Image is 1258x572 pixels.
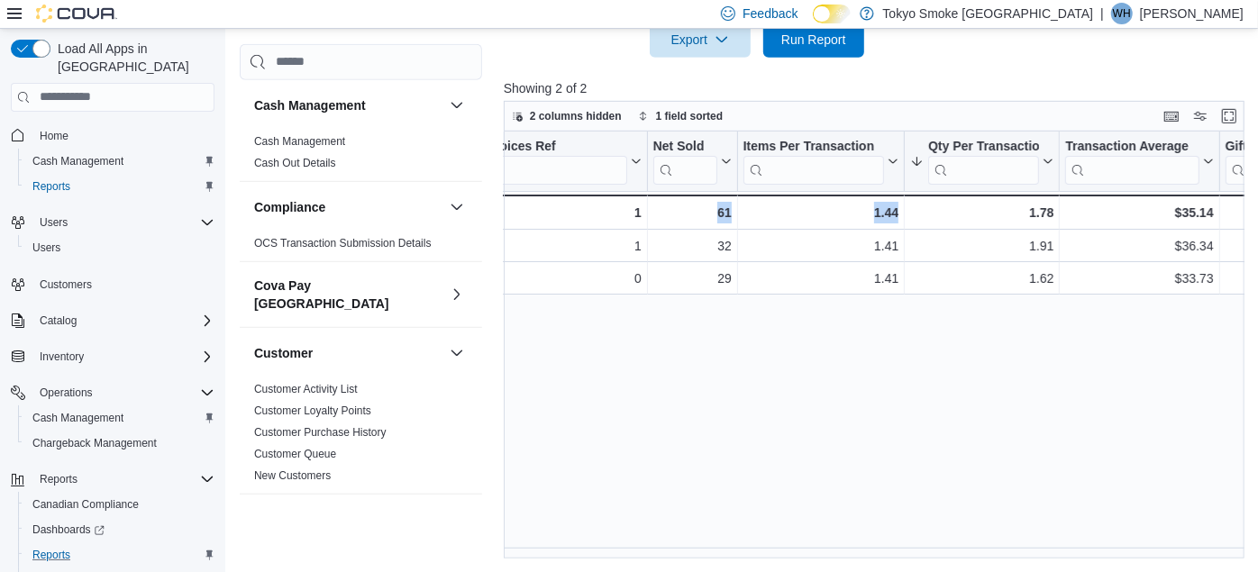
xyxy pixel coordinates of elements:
[1065,202,1213,223] div: $35.14
[18,174,222,199] button: Reports
[1190,105,1211,127] button: Display options
[928,138,1039,155] div: Qty Per Transaction
[653,235,732,257] div: 32
[1161,105,1182,127] button: Keyboard shortcuts
[530,109,622,123] span: 2 columns hidden
[254,381,358,395] span: Customer Activity List
[32,468,85,490] button: Reports
[743,138,884,155] div: Items Per Transaction
[25,519,214,540] span: Dashboards
[32,212,75,233] button: Users
[254,197,442,215] button: Compliance
[254,343,442,361] button: Customer
[813,23,814,24] span: Dark Mode
[481,138,641,184] button: Invoices Ref
[32,124,214,147] span: Home
[40,215,68,230] span: Users
[18,517,222,542] a: Dashboards
[25,432,214,454] span: Chargeback Management
[32,273,214,295] span: Customers
[40,350,84,364] span: Inventory
[910,235,1053,257] div: 1.91
[25,176,214,197] span: Reports
[1065,138,1199,155] div: Transaction Average
[656,109,724,123] span: 1 field sorted
[1218,105,1240,127] button: Enter fullscreen
[1065,138,1199,184] div: Transaction Average
[32,154,123,168] span: Cash Management
[4,344,222,369] button: Inventory
[254,424,387,439] span: Customer Purchase History
[1065,138,1213,184] button: Transaction Average
[481,138,626,184] div: Invoices Ref
[32,125,76,147] a: Home
[18,492,222,517] button: Canadian Compliance
[1113,3,1131,24] span: WH
[32,548,70,562] span: Reports
[25,544,77,566] a: Reports
[25,150,214,172] span: Cash Management
[32,241,60,255] span: Users
[32,522,105,537] span: Dashboards
[254,403,371,417] span: Customer Loyalty Points
[32,212,214,233] span: Users
[446,283,468,304] button: Cova Pay [GEOGRAPHIC_DATA]
[910,268,1053,289] div: 1.62
[4,271,222,297] button: Customers
[813,5,851,23] input: Dark Mode
[18,235,222,260] button: Users
[18,542,222,567] button: Reports
[254,134,345,147] a: Cash Management
[25,407,131,429] a: Cash Management
[32,436,157,450] span: Chargeback Management
[25,176,77,197] a: Reports
[254,404,371,416] a: Customer Loyalty Points
[1100,3,1104,24] p: |
[254,95,366,113] h3: Cash Management
[32,468,214,490] span: Reports
[1065,268,1213,289] div: $33.73
[743,235,899,257] div: 1.41
[18,431,222,456] button: Chargeback Management
[446,508,468,530] button: Discounts & Promotions
[743,268,899,289] div: 1.41
[1065,235,1213,257] div: $36.34
[743,138,898,184] button: Items Per Transaction
[743,5,798,23] span: Feedback
[40,472,77,486] span: Reports
[254,382,358,395] a: Customer Activity List
[32,346,91,368] button: Inventory
[254,156,336,168] a: Cash Out Details
[910,138,1053,184] button: Qty Per Transaction
[25,407,214,429] span: Cash Management
[254,276,442,312] button: Cova Pay [GEOGRAPHIC_DATA]
[4,210,222,235] button: Users
[32,411,123,425] span: Cash Management
[446,94,468,115] button: Cash Management
[32,346,214,368] span: Inventory
[652,202,731,223] div: 61
[25,150,131,172] a: Cash Management
[240,377,482,493] div: Customer
[910,202,1053,223] div: 1.78
[254,447,336,459] a: Customer Queue
[928,138,1039,184] div: Qty Per Transaction
[504,79,1252,97] p: Showing 2 of 2
[4,123,222,149] button: Home
[32,382,100,404] button: Operations
[32,310,214,331] span: Catalog
[32,497,139,512] span: Canadian Compliance
[18,405,222,431] button: Cash Management
[32,382,214,404] span: Operations
[25,494,146,515] a: Canadian Compliance
[254,197,325,215] h3: Compliance
[4,467,222,492] button: Reports
[763,22,864,58] button: Run Report
[40,386,93,400] span: Operations
[32,274,99,295] a: Customers
[254,133,345,148] span: Cash Management
[32,310,84,331] button: Catalog
[446,341,468,363] button: Customer
[25,544,214,566] span: Reports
